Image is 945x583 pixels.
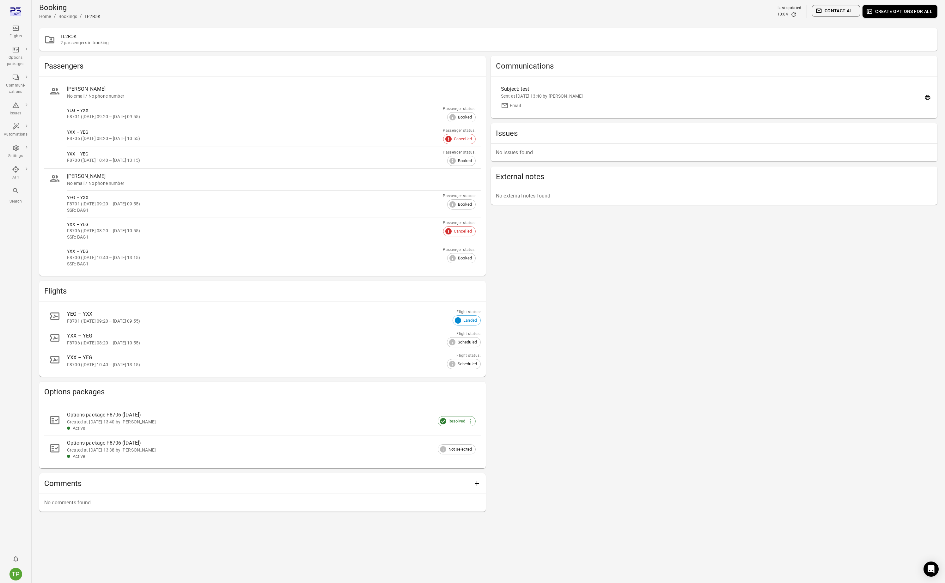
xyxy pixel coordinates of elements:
[496,82,932,113] a: Subject: testSent at [DATE] 13:40 by [PERSON_NAME]Email
[450,136,475,142] span: Cancelled
[44,286,481,296] h2: Flights
[39,13,101,20] nav: Breadcrumbs
[67,354,466,361] div: YXX – YEG
[443,128,476,134] div: Passenger status:
[1,185,30,206] button: Search
[454,361,480,367] span: Scheduled
[4,153,27,159] div: Settings
[454,201,475,208] span: Booked
[790,11,797,18] button: Refresh data
[60,33,932,39] h2: TE2R5K
[445,418,469,424] span: Resolved
[4,55,27,67] div: Options packages
[44,435,481,463] a: Options package F8706 ([DATE])Created at [DATE] 13:38 by [PERSON_NAME]Active
[67,93,476,99] div: No email / No phone number
[73,453,466,459] div: Active
[454,114,475,120] span: Booked
[1,142,30,161] a: Settings
[67,340,466,346] div: F8706 ([DATE] 08:20 – [DATE] 10:55)
[4,174,27,181] div: API
[4,198,27,205] div: Search
[44,103,481,125] a: YEG – YXXF8701 ([DATE] 09:20 – [DATE] 09:55)Passenger status:Booked
[812,5,860,17] button: Contact all
[44,125,481,147] a: YXX – YEGF8706 ([DATE] 08:20 – [DATE] 10:55)Passenger status:Cancelled
[39,3,101,13] h1: Booking
[924,562,939,577] div: Open Intercom Messenger
[1,72,30,97] a: Communi-cations
[777,5,802,11] div: Last updated
[39,14,51,19] a: Home
[443,247,476,253] div: Passenger status:
[9,568,22,580] div: TP
[44,244,481,271] a: YXX – YEGF8700 ([DATE] 10:40 – [DATE] 13:15)SSR: BAG1Passenger status:Booked
[44,147,481,168] a: YXX – YEGF8700 ([DATE] 10:40 – [DATE] 13:15)Passenger status:Booked
[923,93,932,102] button: Export email to PDF
[67,248,443,254] div: YXX – YEG
[863,5,937,18] button: Create options for all
[67,234,441,240] div: SSR: BAG1
[447,353,481,359] div: Flight status:
[1,22,30,41] a: Flights
[7,565,25,583] button: Tomas Pall Mate
[44,350,481,372] a: YXX – YEGF8700 ([DATE] 10:40 – [DATE] 13:15)
[454,158,475,164] span: Booked
[454,339,480,345] span: Scheduled
[44,307,481,328] a: YEG – YXXF8701 ([DATE] 09:20 – [DATE] 09:55)
[1,164,30,183] a: API
[80,13,82,20] li: /
[67,151,443,157] div: YXX – YEG
[44,328,481,350] a: YXX – YEGF8706 ([DATE] 08:20 – [DATE] 10:55)
[67,221,441,228] div: YXX – YEG
[438,416,476,426] div: Resolved
[496,149,932,156] p: No issues found
[44,387,481,397] h2: Options packages
[44,478,471,489] h2: Comments
[67,113,443,120] div: F8701 ([DATE] 09:20 – [DATE] 09:55)
[67,254,443,261] div: F8700 ([DATE] 10:40 – [DATE] 13:15)
[67,361,466,368] div: F8700 ([DATE] 10:40 – [DATE] 13:15)
[443,149,476,156] div: Passenger status:
[67,318,466,324] div: F8701 ([DATE] 09:20 – [DATE] 09:55)
[501,85,813,93] div: Subject: test
[496,128,932,138] h2: Issues
[67,180,476,186] div: No email / No phone number
[450,228,475,234] span: Cancelled
[67,310,466,318] div: YEG – YXX
[84,13,101,20] div: TE2R5K
[44,61,481,71] h2: Passengers
[496,61,932,71] h2: Communications
[496,192,932,200] p: No external notes found
[54,13,56,20] li: /
[501,93,917,99] div: Sent at [DATE] 13:40 by [PERSON_NAME]
[510,102,521,109] div: Email
[447,331,481,337] div: Flight status:
[454,255,475,261] span: Booked
[67,201,443,207] div: F8701 ([DATE] 09:20 – [DATE] 09:55)
[443,220,476,226] div: Passenger status:
[471,477,483,490] button: Add comment
[60,39,932,46] div: 2 passengers in booking
[67,157,443,163] div: F8700 ([DATE] 10:40 – [DATE] 13:15)
[67,261,443,267] div: SSR: BAG1
[44,191,481,217] a: YEG – YXXF8701 ([DATE] 09:20 – [DATE] 09:55)SSR: BAG1Passenger status:Booked
[67,411,466,419] div: Options package F8706 ([DATE])
[4,110,27,117] div: Issues
[67,129,441,135] div: YXX – YEG
[4,131,27,138] div: Automations
[67,85,476,93] div: [PERSON_NAME]
[73,425,466,431] div: Active
[445,446,475,452] span: Not selected
[9,553,22,565] button: Notifications
[67,173,476,180] div: [PERSON_NAME]
[44,499,481,507] p: No comments found
[67,447,466,453] div: Created at [DATE] 13:38 by [PERSON_NAME]
[496,172,932,182] h2: External notes
[443,193,476,199] div: Passenger status:
[67,194,443,201] div: YEG – YXX
[67,419,466,425] div: Created at [DATE] 13:40 by [PERSON_NAME]
[460,317,480,324] span: Landed
[67,135,441,142] div: F8706 ([DATE] 08:20 – [DATE] 10:55)
[67,207,443,213] div: SSR: BAG1
[58,13,77,20] div: Bookings
[1,100,30,118] a: Issues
